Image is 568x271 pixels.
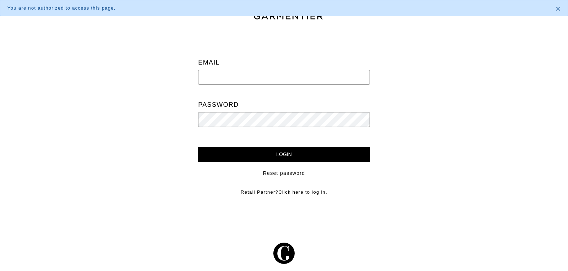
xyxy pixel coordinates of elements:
[198,55,220,70] label: Email
[198,98,239,112] label: Password
[273,243,295,264] img: g-602364139e5867ba59c769ce4266a9601a3871a1516a6a4c3533f4bc45e69684.svg
[263,170,305,177] a: Reset password
[278,189,327,195] a: Click here to log in.
[556,4,561,13] span: ×
[198,183,370,196] div: Retail Partner?
[198,147,370,162] input: Login
[7,5,545,12] div: You are not authorized to access this page.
